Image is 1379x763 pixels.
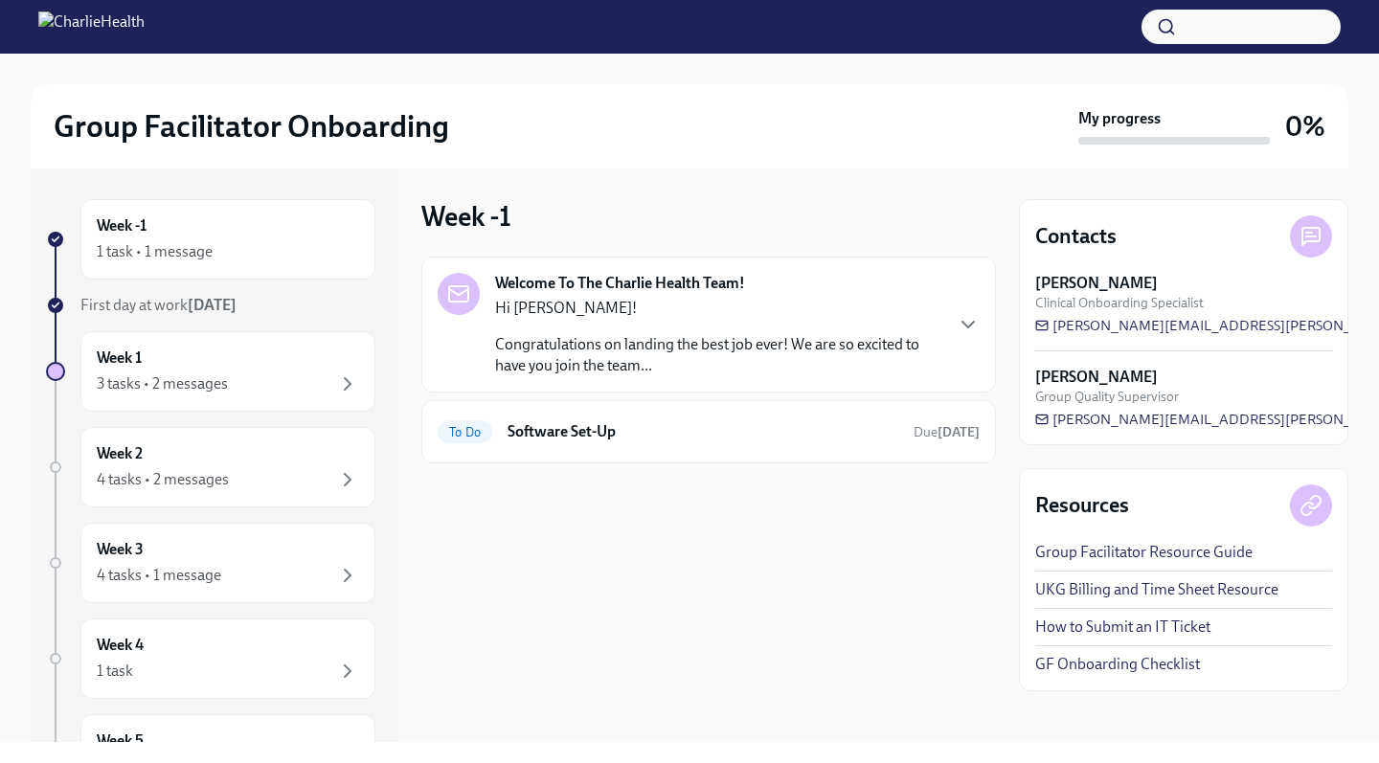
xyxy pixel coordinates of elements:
div: 4 tasks • 1 message [97,565,221,586]
span: First day at work [80,296,237,314]
h6: Week -1 [97,215,147,236]
span: Clinical Onboarding Specialist [1035,294,1204,312]
div: 3 tasks • 2 messages [97,373,228,394]
strong: My progress [1078,108,1161,129]
p: Congratulations on landing the best job ever! We are so excited to have you join the team... [495,334,941,376]
a: To DoSoftware Set-UpDue[DATE] [438,416,980,447]
h6: Week 3 [97,539,144,560]
h6: Week 4 [97,635,144,656]
strong: [DATE] [938,424,980,440]
a: First day at work[DATE] [46,295,375,316]
a: How to Submit an IT Ticket [1035,617,1210,638]
a: Week 24 tasks • 2 messages [46,427,375,507]
img: CharlieHealth [38,11,145,42]
h3: 0% [1285,109,1325,144]
h4: Resources [1035,491,1129,520]
h2: Group Facilitator Onboarding [54,107,449,146]
h6: Week 1 [97,348,142,369]
a: Week 34 tasks • 1 message [46,523,375,603]
div: 1 task • 1 message [97,241,213,262]
a: Week 13 tasks • 2 messages [46,331,375,412]
h6: Week 2 [97,443,143,464]
h6: Software Set-Up [508,421,898,442]
strong: [DATE] [188,296,237,314]
a: UKG Billing and Time Sheet Resource [1035,579,1278,600]
strong: [PERSON_NAME] [1035,367,1158,388]
h6: Week 5 [97,730,144,752]
span: To Do [438,425,492,439]
a: Week 41 task [46,618,375,699]
strong: Welcome To The Charlie Health Team! [495,273,745,294]
p: Hi [PERSON_NAME]! [495,298,941,319]
a: Group Facilitator Resource Guide [1035,542,1253,563]
div: 1 task [97,661,133,682]
span: Group Quality Supervisor [1035,388,1179,406]
h3: Week -1 [421,199,511,234]
span: Due [914,424,980,440]
a: GF Onboarding Checklist [1035,654,1200,675]
strong: [PERSON_NAME] [1035,273,1158,294]
div: 4 tasks • 2 messages [97,469,229,490]
h4: Contacts [1035,222,1117,251]
a: Week -11 task • 1 message [46,199,375,280]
